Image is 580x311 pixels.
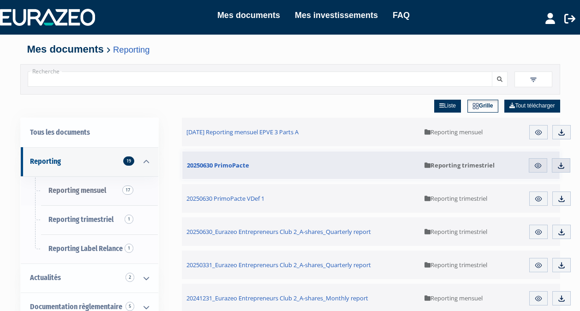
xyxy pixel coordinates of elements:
a: 20250630 PrimoPacte [182,151,420,179]
img: filter.svg [529,76,538,84]
a: 20250630 PrimoPacte VDef 1 [182,184,420,213]
span: 5 [126,302,134,311]
a: Mes investissements [295,9,378,22]
img: eye.svg [534,228,543,236]
a: Grille [467,100,498,113]
img: download.svg [557,195,566,203]
span: 20250630_Eurazeo Entrepreneurs Club 2_A-shares_Quarterly report [186,227,371,236]
img: download.svg [557,228,566,236]
a: Reporting 19 [21,147,158,176]
img: download.svg [557,294,566,303]
span: 1 [125,244,133,253]
a: Reporting trimestriel1 [21,205,158,234]
span: Reporting trimestriel [425,161,495,169]
span: 2 [126,273,134,282]
span: 1 [125,215,133,224]
img: eye.svg [534,128,543,137]
h4: Mes documents [27,44,553,55]
a: Tous les documents [21,118,158,147]
img: download.svg [557,261,566,269]
a: Actualités 2 [21,263,158,293]
img: download.svg [557,128,566,137]
input: Recherche [28,72,493,87]
a: [DATE] Reporting mensuel EPVE 3 Parts A [182,118,420,146]
span: Documentation règlementaire [30,302,122,311]
a: Reporting [113,45,149,54]
a: Mes documents [217,9,280,22]
span: 20241231_Eurazeo Entrepreneurs Club 2_A-shares_Monthly report [186,294,368,302]
a: FAQ [393,9,410,22]
span: Reporting trimestriel [48,215,114,224]
a: 20250630_Eurazeo Entrepreneurs Club 2_A-shares_Quarterly report [182,217,420,246]
img: eye.svg [534,261,543,269]
a: Reporting mensuel17 [21,176,158,205]
span: Reporting trimestriel [425,261,487,269]
span: Reporting [30,157,61,166]
span: 20250331_Eurazeo Entrepreneurs Club 2_A-shares_Quarterly report [186,261,371,269]
span: Reporting Label Relance [48,244,123,253]
span: Reporting trimestriel [425,194,487,203]
img: eye.svg [534,294,543,303]
a: Liste [434,100,461,113]
span: Actualités [30,273,61,282]
span: [DATE] Reporting mensuel EPVE 3 Parts A [186,128,299,136]
span: 20250630 PrimoPacte [187,161,249,169]
img: grid.svg [472,103,479,109]
span: Reporting mensuel [425,294,483,302]
span: 20250630 PrimoPacte VDef 1 [186,194,264,203]
img: eye.svg [534,195,543,203]
a: Tout télécharger [504,100,560,113]
img: eye.svg [534,161,542,170]
a: Reporting Label Relance1 [21,234,158,263]
span: 17 [122,185,133,195]
span: Reporting mensuel [425,128,483,136]
img: download.svg [557,161,565,170]
span: 19 [123,156,134,166]
a: 20250331_Eurazeo Entrepreneurs Club 2_A-shares_Quarterly report [182,251,420,279]
span: Reporting trimestriel [425,227,487,236]
span: Reporting mensuel [48,186,106,195]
